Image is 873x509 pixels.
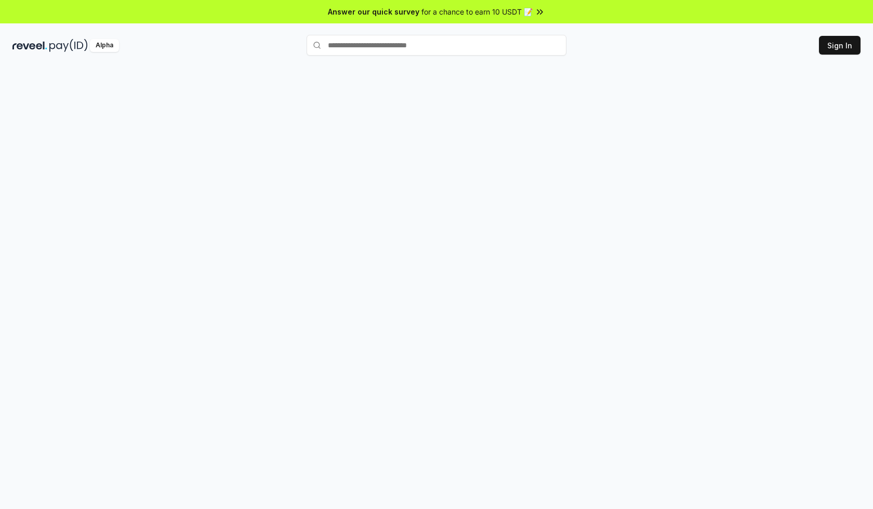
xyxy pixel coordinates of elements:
[12,39,47,52] img: reveel_dark
[328,6,419,17] span: Answer our quick survey
[819,36,861,55] button: Sign In
[90,39,119,52] div: Alpha
[49,39,88,52] img: pay_id
[421,6,533,17] span: for a chance to earn 10 USDT 📝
